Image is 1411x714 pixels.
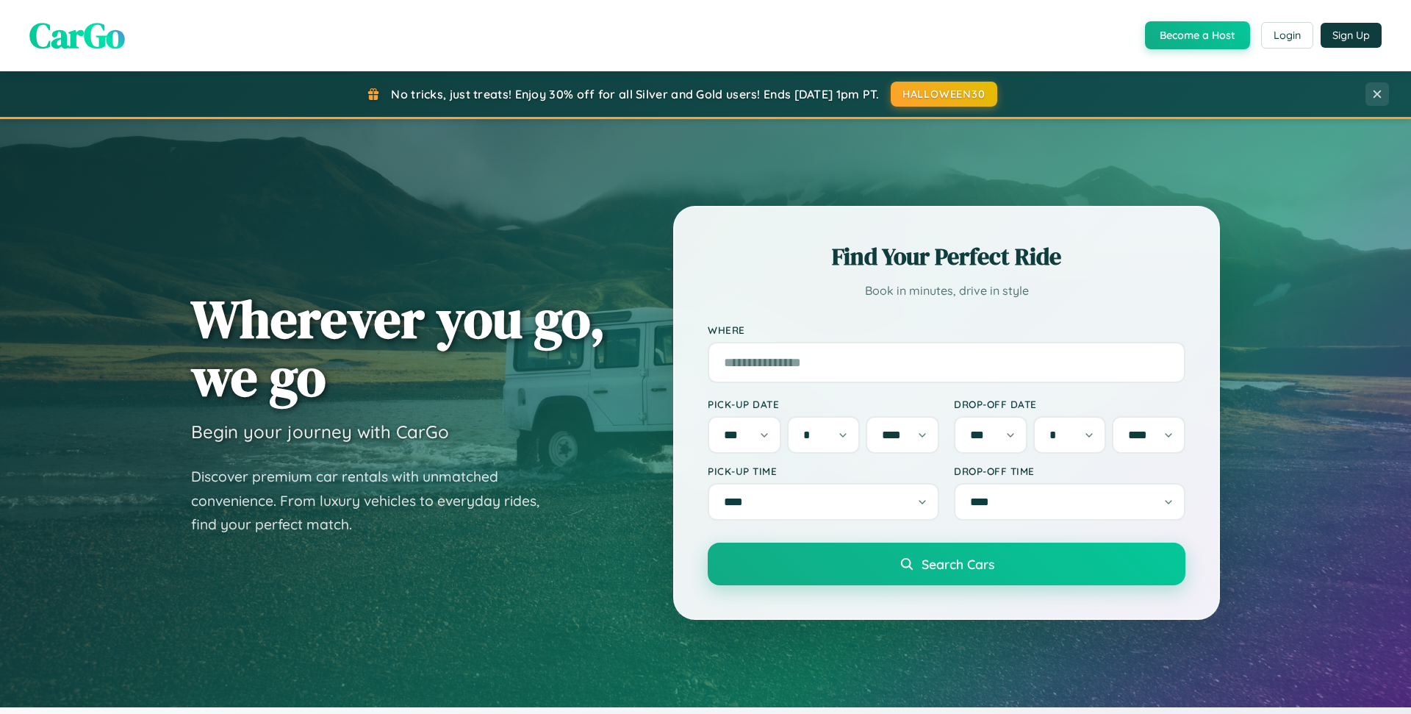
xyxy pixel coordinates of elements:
[708,398,939,410] label: Pick-up Date
[708,324,1185,336] label: Where
[708,240,1185,273] h2: Find Your Perfect Ride
[954,398,1185,410] label: Drop-off Date
[954,465,1185,477] label: Drop-off Time
[1321,23,1382,48] button: Sign Up
[1145,21,1250,49] button: Become a Host
[29,11,125,60] span: CarGo
[708,280,1185,301] p: Book in minutes, drive in style
[191,421,449,443] h3: Begin your journey with CarGo
[191,290,606,406] h1: Wherever you go, we go
[891,82,997,107] button: HALLOWEEN30
[391,87,879,101] span: No tricks, just treats! Enjoy 30% off for all Silver and Gold users! Ends [DATE] 1pm PT.
[191,465,559,537] p: Discover premium car rentals with unmatched convenience. From luxury vehicles to everyday rides, ...
[708,543,1185,585] button: Search Cars
[922,556,994,572] span: Search Cars
[708,465,939,477] label: Pick-up Time
[1261,22,1313,49] button: Login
